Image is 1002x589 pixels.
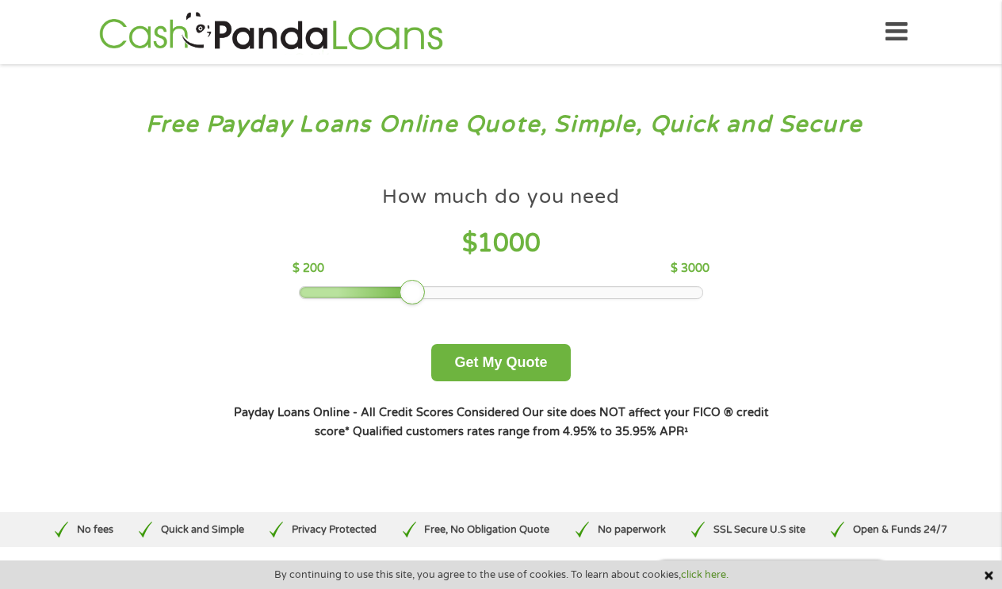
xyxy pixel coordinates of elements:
[382,184,620,210] h4: How much do you need
[353,425,688,438] strong: Qualified customers rates range from 4.95% to 35.95% APR¹
[292,522,377,537] p: Privacy Protected
[94,10,448,55] img: GetLoanNow Logo
[713,522,805,537] p: SSL Secure U.S site
[424,522,549,537] p: Free, No Obligation Quote
[598,522,666,537] p: No paperwork
[234,406,519,419] strong: Payday Loans Online - All Credit Scores Considered
[161,522,244,537] p: Quick and Simple
[293,260,324,277] p: $ 200
[671,260,709,277] p: $ 3000
[853,522,947,537] p: Open & Funds 24/7
[274,569,729,580] span: By continuing to use this site, you agree to the use of cookies. To learn about cookies,
[431,344,570,381] button: Get My Quote
[46,110,957,140] h3: Free Payday Loans Online Quote, Simple, Quick and Secure
[315,406,769,438] strong: Our site does NOT affect your FICO ® credit score*
[477,228,541,258] span: 1000
[77,522,113,537] p: No fees
[293,228,709,260] h4: $
[681,568,729,581] a: click here.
